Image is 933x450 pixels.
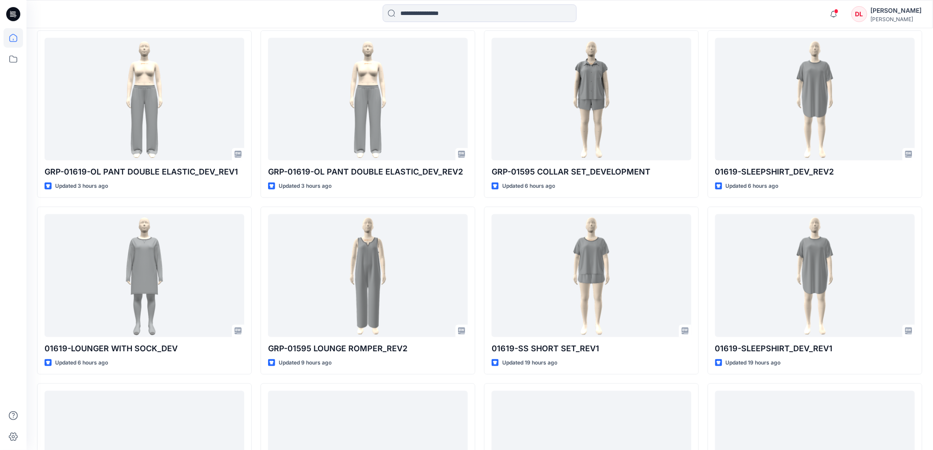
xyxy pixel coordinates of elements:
[268,342,468,355] p: GRP-01595 LOUNGE ROMPER_REV2
[715,166,915,178] p: 01619-SLEEPSHIRT_DEV_REV2
[502,182,555,191] p: Updated 6 hours ago
[851,6,867,22] div: DL
[45,38,244,160] a: GRP-01619-OL PANT DOUBLE ELASTIC_DEV_REV1
[45,166,244,178] p: GRP-01619-OL PANT DOUBLE ELASTIC_DEV_REV1
[871,5,922,16] div: [PERSON_NAME]
[279,182,332,191] p: Updated 3 hours ago
[268,214,468,337] a: GRP-01595 LOUNGE ROMPER_REV2
[45,214,244,337] a: 01619-LOUNGER WITH SOCK_DEV
[55,182,108,191] p: Updated 3 hours ago
[492,342,691,355] p: 01619-SS SHORT SET_REV1
[268,38,468,160] a: GRP-01619-OL PANT DOUBLE ELASTIC_DEV_REV2
[55,358,108,368] p: Updated 6 hours ago
[726,358,781,368] p: Updated 19 hours ago
[715,214,915,337] a: 01619-SLEEPSHIRT_DEV_REV1
[492,214,691,337] a: 01619-SS SHORT SET_REV1
[502,358,557,368] p: Updated 19 hours ago
[268,166,468,178] p: GRP-01619-OL PANT DOUBLE ELASTIC_DEV_REV2
[715,342,915,355] p: 01619-SLEEPSHIRT_DEV_REV1
[715,38,915,160] a: 01619-SLEEPSHIRT_DEV_REV2
[45,342,244,355] p: 01619-LOUNGER WITH SOCK_DEV
[492,166,691,178] p: GRP-01595 COLLAR SET_DEVELOPMENT
[279,358,332,368] p: Updated 9 hours ago
[871,16,922,22] div: [PERSON_NAME]
[492,38,691,160] a: GRP-01595 COLLAR SET_DEVELOPMENT
[726,182,779,191] p: Updated 6 hours ago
